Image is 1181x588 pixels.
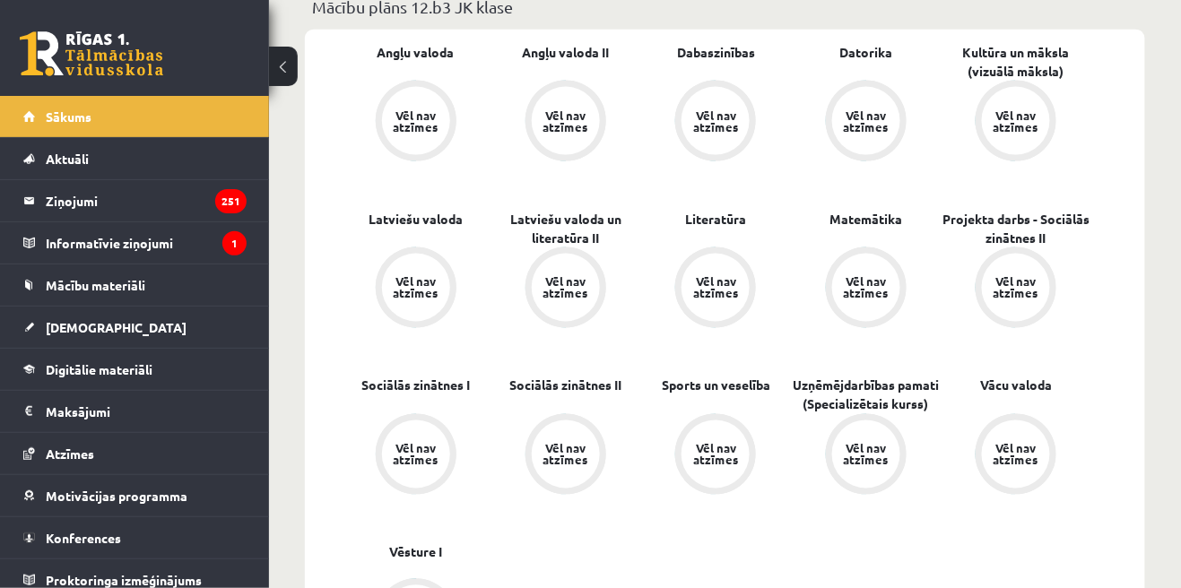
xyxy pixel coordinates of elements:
[991,276,1041,299] div: Vēl nav atzīmes
[677,43,755,62] a: Dabaszinības
[46,445,94,462] span: Atzīmes
[491,414,640,498] a: Vēl nav atzīmes
[215,189,247,213] i: 251
[46,361,152,377] span: Digitālie materiāli
[491,210,640,247] a: Latviešu valoda un literatūra II
[46,222,247,264] legend: Informatīvie ziņojumi
[685,210,746,229] a: Literatūra
[791,414,941,498] a: Vēl nav atzīmes
[46,277,145,293] span: Mācību materiāli
[662,376,770,395] a: Sports un veselība
[46,108,91,125] span: Sākums
[829,210,902,229] a: Matemātika
[46,572,202,588] span: Proktoringa izmēģinājums
[641,247,791,332] a: Vēl nav atzīmes
[841,443,891,466] div: Vēl nav atzīmes
[23,180,247,221] a: Ziņojumi251
[46,151,89,167] span: Aktuāli
[942,247,1091,332] a: Vēl nav atzīmes
[690,443,741,466] div: Vēl nav atzīmes
[641,81,791,165] a: Vēl nav atzīmes
[46,180,247,221] legend: Ziņojumi
[23,433,247,474] a: Atzīmes
[341,414,491,498] a: Vēl nav atzīmes
[46,530,121,546] span: Konferences
[23,307,247,348] a: [DEMOGRAPHIC_DATA]
[23,391,247,432] a: Maksājumi
[391,276,441,299] div: Vēl nav atzīmes
[690,109,741,133] div: Vēl nav atzīmes
[46,391,247,432] legend: Maksājumi
[23,349,247,390] a: Digitālie materiāli
[839,43,892,62] a: Datorika
[369,210,463,229] a: Latviešu valoda
[23,475,247,516] a: Motivācijas programma
[341,247,491,332] a: Vēl nav atzīmes
[46,319,187,335] span: [DEMOGRAPHIC_DATA]
[523,43,610,62] a: Angļu valoda II
[942,43,1091,81] a: Kultūra un māksla (vizuālā māksla)
[341,81,491,165] a: Vēl nav atzīmes
[23,264,247,306] a: Mācību materiāli
[690,276,741,299] div: Vēl nav atzīmes
[541,109,591,133] div: Vēl nav atzīmes
[23,138,247,179] a: Aktuāli
[942,210,1091,247] a: Projekta darbs - Sociālās zinātnes II
[20,31,163,76] a: Rīgas 1. Tālmācības vidusskola
[942,414,1091,498] a: Vēl nav atzīmes
[391,109,441,133] div: Vēl nav atzīmes
[23,517,247,558] a: Konferences
[378,43,455,62] a: Angļu valoda
[491,247,640,332] a: Vēl nav atzīmes
[389,543,442,562] a: Vēsture I
[791,81,941,165] a: Vēl nav atzīmes
[841,276,891,299] div: Vēl nav atzīmes
[541,443,591,466] div: Vēl nav atzīmes
[980,376,1052,395] a: Vācu valoda
[491,81,640,165] a: Vēl nav atzīmes
[942,81,1091,165] a: Vēl nav atzīmes
[791,376,941,414] a: Uzņēmējdarbības pamati (Specializētais kurss)
[391,443,441,466] div: Vēl nav atzīmes
[791,247,941,332] a: Vēl nav atzīmes
[991,443,1041,466] div: Vēl nav atzīmes
[991,109,1041,133] div: Vēl nav atzīmes
[510,376,622,395] a: Sociālās zinātnes II
[841,109,891,133] div: Vēl nav atzīmes
[541,276,591,299] div: Vēl nav atzīmes
[46,488,187,504] span: Motivācijas programma
[641,414,791,498] a: Vēl nav atzīmes
[23,222,247,264] a: Informatīvie ziņojumi1
[222,231,247,255] i: 1
[23,96,247,137] a: Sākums
[361,376,470,395] a: Sociālās zinātnes I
